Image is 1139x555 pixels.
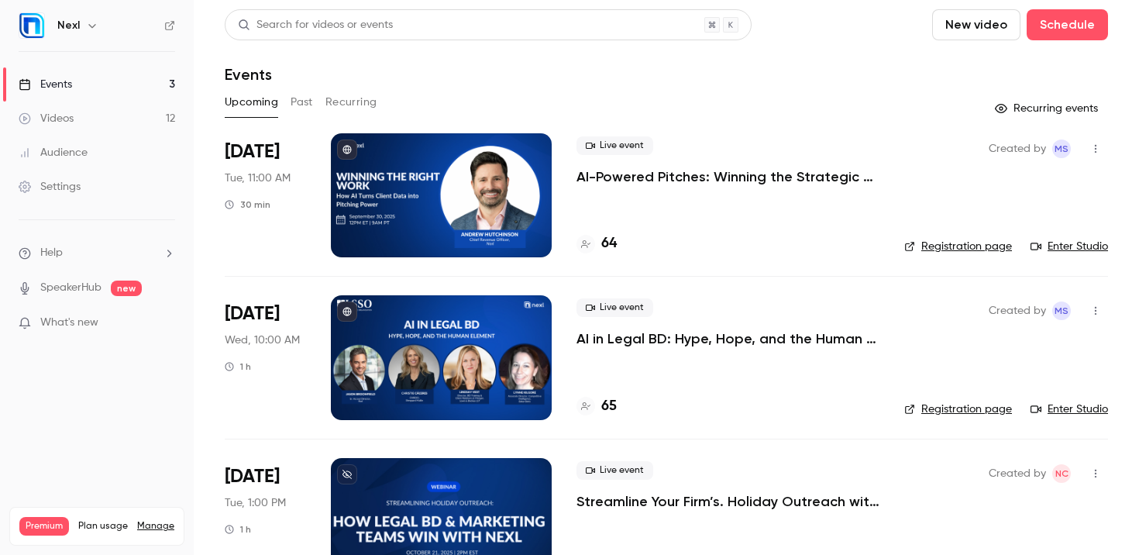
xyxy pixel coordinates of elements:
button: Schedule [1027,9,1108,40]
span: Live event [576,461,653,480]
h4: 65 [601,396,617,417]
span: Created by [989,464,1046,483]
span: MS [1055,140,1068,158]
a: Manage [137,520,174,533]
div: 1 h [225,360,251,373]
span: [DATE] [225,464,280,489]
span: Melissa Strauss [1052,140,1071,158]
div: Audience [19,145,88,160]
a: Streamline Your Firm’s. Holiday Outreach with Nexl [576,492,879,511]
div: Videos [19,111,74,126]
span: Wed, 10:00 AM [225,333,300,348]
button: Past [291,90,313,115]
span: MS [1055,302,1068,320]
span: Created by [989,140,1046,158]
a: 65 [576,396,617,417]
h6: Nexl [57,18,80,33]
span: Live event [576,136,653,155]
div: Search for videos or events [238,17,393,33]
span: NC [1055,464,1068,483]
button: New video [932,9,1020,40]
span: What's new [40,315,98,331]
span: Nereide Crisologo [1052,464,1071,483]
span: Plan usage [78,520,128,533]
span: [DATE] [225,302,280,326]
button: Upcoming [225,90,278,115]
div: Sep 30 Tue, 11:00 AM (America/Chicago) [225,133,306,257]
div: Settings [19,179,81,195]
button: Recurring [325,90,377,115]
span: Premium [19,517,69,536]
img: Nexl [19,13,44,38]
h1: Events [225,65,272,84]
a: Enter Studio [1031,239,1108,254]
span: Help [40,245,63,261]
h4: 64 [601,233,617,254]
button: Recurring events [988,96,1108,121]
a: SpeakerHub [40,280,102,296]
a: AI-Powered Pitches: Winning the Strategic Growth Game [576,167,879,186]
span: Live event [576,298,653,317]
span: new [111,281,142,296]
div: 1 h [225,523,251,536]
div: Events [19,77,72,92]
a: AI in Legal BD: Hype, Hope, and the Human Element [576,329,879,348]
div: Oct 1 Wed, 10:00 AM (America/Chicago) [225,295,306,419]
span: Melissa Strauss [1052,302,1071,320]
a: 64 [576,233,617,254]
span: Tue, 1:00 PM [225,495,286,511]
div: 30 min [225,198,270,211]
a: Registration page [904,402,1012,417]
li: help-dropdown-opener [19,245,175,261]
span: [DATE] [225,140,280,164]
a: Registration page [904,239,1012,254]
span: Tue, 11:00 AM [225,171,291,186]
a: Enter Studio [1031,402,1108,417]
span: Created by [989,302,1046,320]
